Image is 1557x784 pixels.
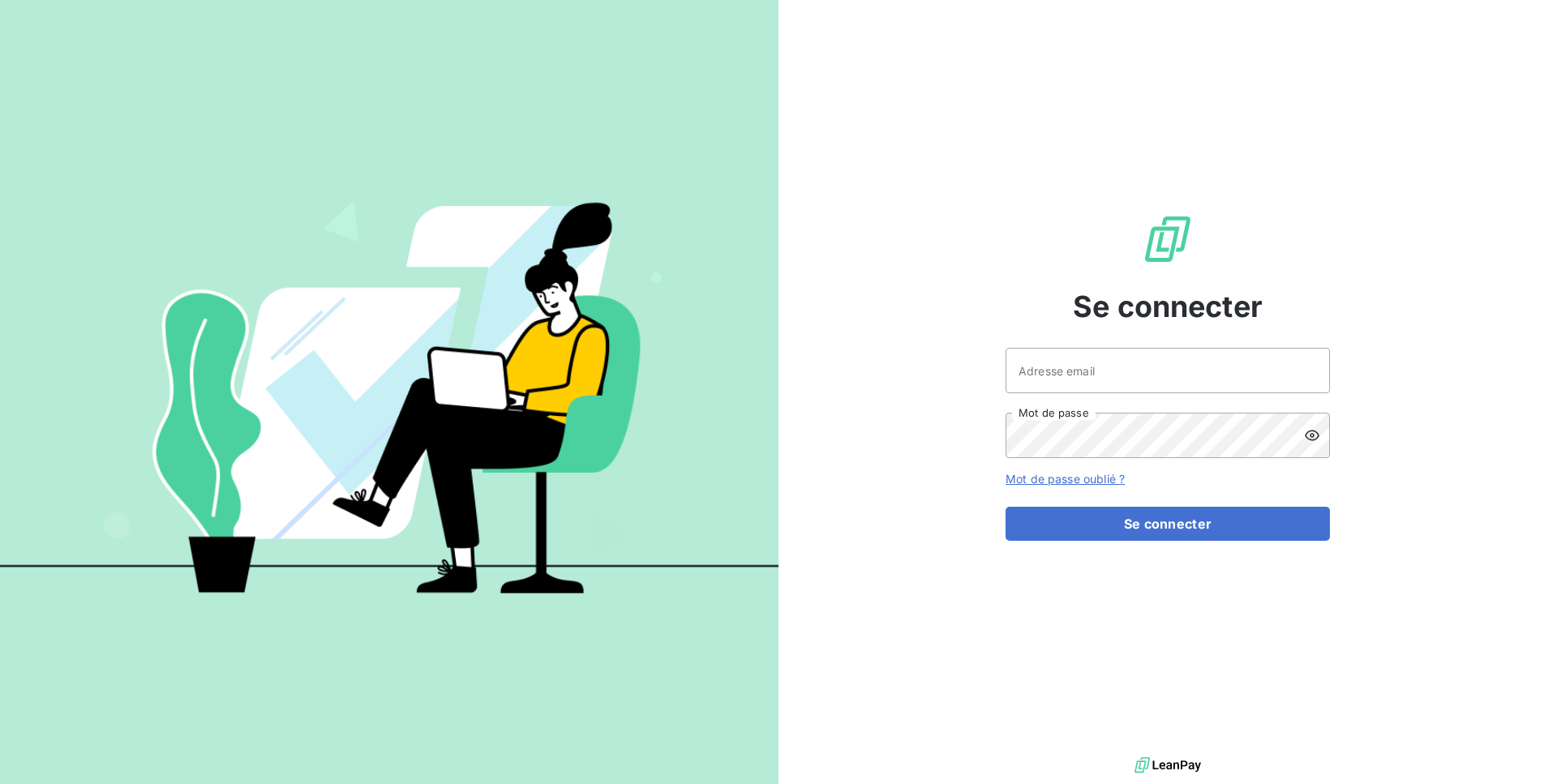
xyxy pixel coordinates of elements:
[1006,507,1330,541] button: Se connecter
[1142,213,1194,265] img: Logo LeanPay
[1006,348,1330,393] input: placeholder
[1073,285,1263,328] span: Se connecter
[1135,753,1201,778] img: logo
[1006,472,1125,486] a: Mot de passe oublié ?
